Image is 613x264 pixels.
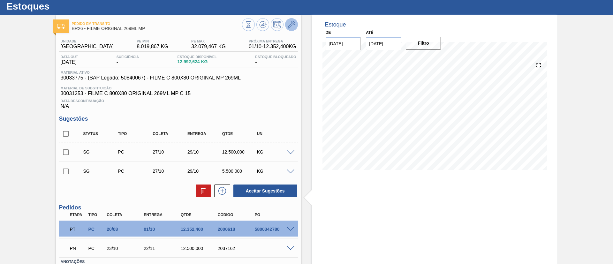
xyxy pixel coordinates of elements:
div: 01/10/2025 [142,227,184,232]
input: dd/mm/yyyy [326,37,361,50]
div: 12.500,000 [221,149,259,155]
input: dd/mm/yyyy [366,37,401,50]
div: 27/10/2025 [151,149,190,155]
div: 5800342780 [253,227,295,232]
span: Pedido em Trânsito [72,22,242,26]
label: De [326,30,331,35]
div: Qtde [179,213,221,217]
span: Próxima Entrega [249,39,296,43]
span: 8.019,867 KG [137,44,168,49]
p: PT [70,227,86,232]
div: - [254,55,298,65]
div: Nova sugestão [211,185,230,197]
span: Estoque Bloqueado [255,55,296,59]
div: Pedido em Trânsito [68,222,87,236]
div: KG [255,169,294,174]
div: Pedido em Negociação [68,241,87,255]
button: Programar Estoque [271,18,284,31]
span: 01/10 - 12.352,400 KG [249,44,296,49]
div: 27/10/2025 [151,169,190,174]
div: Tipo [116,132,155,136]
button: Filtro [406,37,441,49]
div: 12.500,000 [179,246,221,251]
span: 12.992,624 KG [178,59,217,64]
div: 22/11/2025 [142,246,184,251]
span: 30031253 - FILME C 800X80 ORIGINAL 269ML MP C 15 [61,91,296,96]
button: Atualizar Gráfico [256,18,269,31]
div: Sugestão Criada [82,169,120,174]
button: Aceitar Sugestões [233,185,297,197]
div: KG [255,149,294,155]
span: PE MAX [191,39,226,43]
span: [DATE] [61,59,78,65]
span: Material ativo [61,71,241,74]
span: [GEOGRAPHIC_DATA] [61,44,114,49]
div: 23/10/2025 [105,246,147,251]
span: 32.079,467 KG [191,44,226,49]
span: Data Descontinuação [61,99,296,103]
div: Pedido de Compra [87,246,106,251]
span: Estoque Disponível [178,55,217,59]
button: Visão Geral dos Estoques [242,18,255,31]
div: Tipo [87,213,106,217]
div: Entrega [142,213,184,217]
div: 12.352,400 [179,227,221,232]
span: Data out [61,55,78,59]
div: 20/08/2025 [105,227,147,232]
label: Até [366,30,373,35]
span: PE MIN [137,39,168,43]
div: Código [216,213,258,217]
div: Pedido de Compra [116,149,155,155]
span: 30033775 - (SAP Legado: 50840067) - FILME C 800X80 ORIGINAL MP 269ML [61,75,241,81]
div: UN [255,132,294,136]
div: Entrega [186,132,224,136]
span: Unidade [61,39,114,43]
div: 2000618 [216,227,258,232]
div: Aceitar Sugestões [230,184,298,198]
div: Coleta [151,132,190,136]
div: Pedido de Compra [87,227,106,232]
div: Qtde [221,132,259,136]
div: Coleta [105,213,147,217]
div: 29/10/2025 [186,149,224,155]
h1: Estoques [6,3,120,10]
div: 2037162 [216,246,258,251]
div: Etapa [68,213,87,217]
div: PO [253,213,295,217]
div: N/A [59,96,298,109]
h3: Pedidos [59,204,298,211]
div: Sugestão Criada [82,149,120,155]
span: Material de Substituição [61,86,296,90]
span: BR26 - FILME ORIGINAL 269ML MP [72,26,242,31]
div: Pedido de Compra [116,169,155,174]
div: 5.500,000 [221,169,259,174]
button: Ir ao Master Data / Geral [285,18,298,31]
h3: Sugestões [59,116,298,122]
div: Estoque [325,21,346,28]
div: 29/10/2025 [186,169,224,174]
div: - [115,55,140,65]
div: Excluir Sugestões [193,185,211,197]
span: Suficiência [117,55,139,59]
p: PN [70,246,86,251]
div: Status [82,132,120,136]
img: Ícone [57,24,65,29]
